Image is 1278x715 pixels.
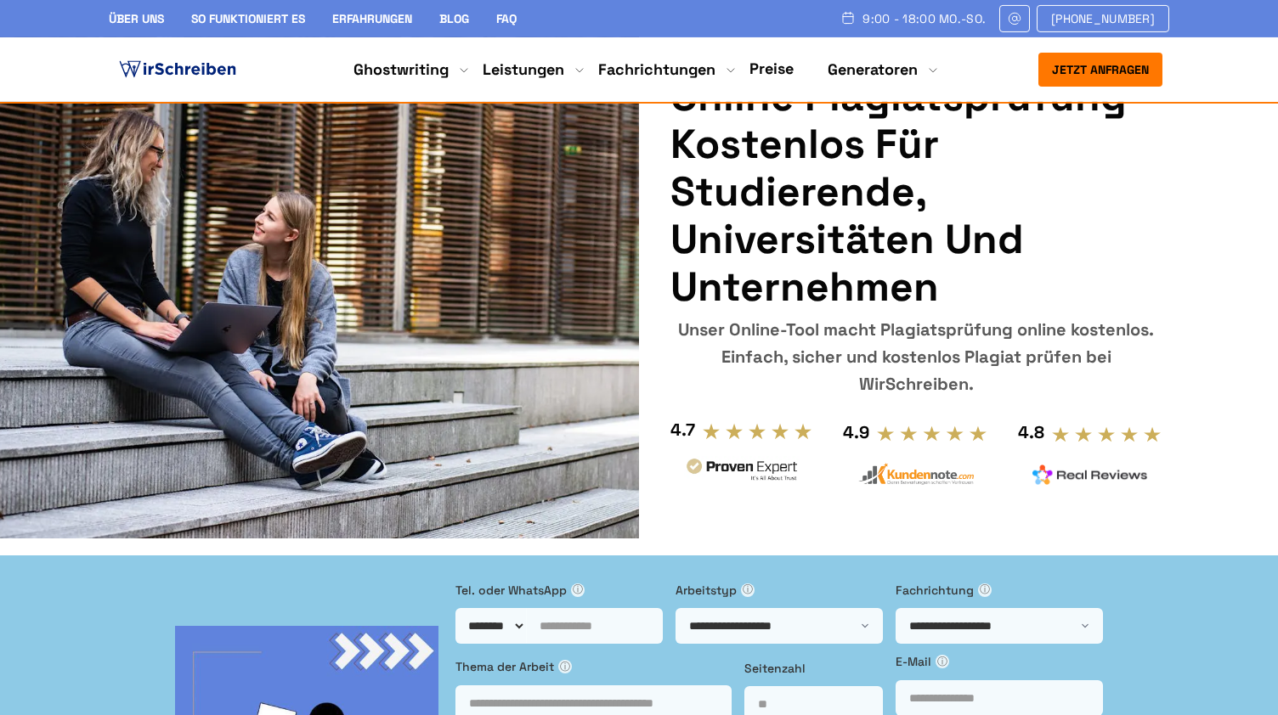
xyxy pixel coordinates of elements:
[684,456,800,487] img: provenexpert
[1051,425,1162,444] img: stars
[741,583,755,597] span: ⓘ
[702,422,813,441] img: stars
[840,11,856,25] img: Schedule
[876,425,987,443] img: stars
[332,11,412,26] a: Erfahrungen
[483,59,564,80] a: Leistungen
[862,12,986,25] span: 9:00 - 18:00 Mo.-So.
[670,416,695,443] div: 4.7
[1051,12,1155,25] span: [PHONE_NUMBER]
[1032,464,1148,485] img: realreviews
[896,652,1103,671] label: E-Mail
[116,57,240,82] img: logo ghostwriter-österreich
[978,583,992,597] span: ⓘ
[455,657,732,676] label: Thema der Arbeit
[109,11,164,26] a: Über uns
[936,655,949,668] span: ⓘ
[670,73,1162,311] h1: Online Plagiatsprüfung kostenlos für Studierende, Universitäten und Unternehmen
[670,316,1162,397] div: Unser Online-Tool macht Plagiatsprüfung online kostenlos. Einfach, sicher und kostenlos Plagiat p...
[828,59,918,80] a: Generatoren
[558,660,572,673] span: ⓘ
[455,581,663,600] label: Tel. oder WhatsApp
[1007,12,1022,25] img: Email
[598,59,715,80] a: Fachrichtungen
[571,583,585,597] span: ⓘ
[843,419,869,446] div: 4.9
[1038,53,1162,87] button: Jetzt anfragen
[1037,5,1169,32] a: [PHONE_NUMBER]
[1018,419,1044,446] div: 4.8
[744,659,883,678] label: Seitenzahl
[749,59,794,78] a: Preise
[191,11,305,26] a: So funktioniert es
[896,581,1103,600] label: Fachrichtung
[496,11,517,26] a: FAQ
[353,59,449,80] a: Ghostwriting
[439,11,469,26] a: Blog
[676,581,883,600] label: Arbeitstyp
[858,463,974,486] img: kundennote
